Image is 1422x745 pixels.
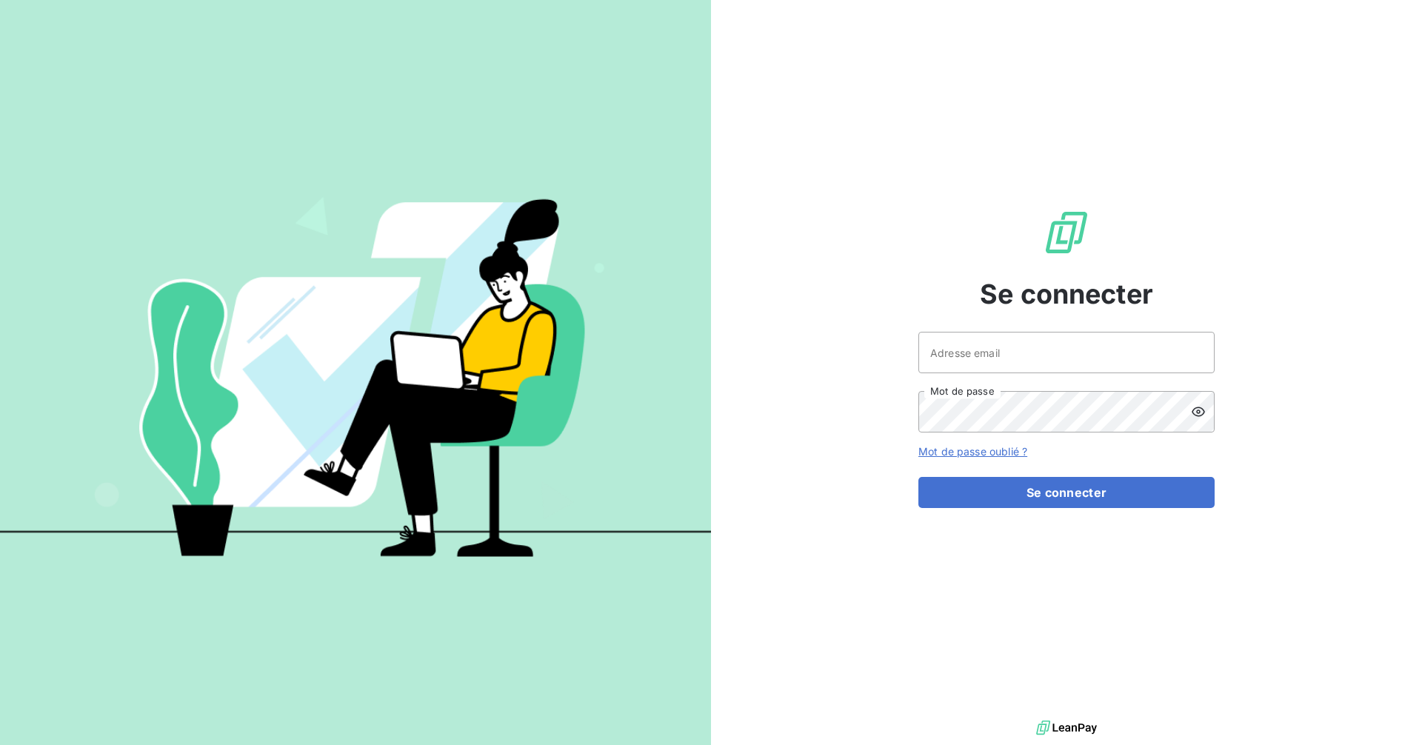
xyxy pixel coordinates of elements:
a: Mot de passe oublié ? [918,445,1027,458]
input: placeholder [918,332,1215,373]
span: Se connecter [980,274,1153,314]
img: logo [1036,717,1097,739]
img: Logo LeanPay [1043,209,1090,256]
button: Se connecter [918,477,1215,508]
